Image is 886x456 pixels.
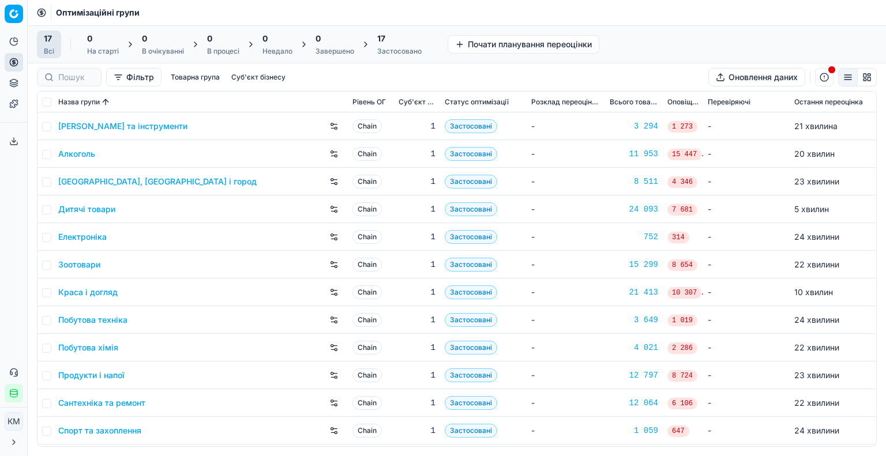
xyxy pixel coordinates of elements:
a: 8 511 [610,176,658,187]
span: 24 хвилини [794,232,839,242]
div: В очікуванні [142,47,184,56]
div: 1 [399,314,436,326]
td: - [527,112,605,140]
td: - [527,195,605,223]
button: Фільтр [106,68,162,86]
td: - [703,334,790,361]
a: Продукти і напої [58,370,125,381]
td: - [527,140,605,168]
span: 6 106 [667,398,697,409]
a: 3 649 [610,314,658,326]
span: 23 хвилини [794,370,839,380]
button: Товарна група [166,70,224,84]
a: Електроніка [58,231,107,243]
a: Сантехніка та ремонт [58,397,145,409]
a: Зоотовари [58,259,100,270]
span: 2 286 [667,342,697,354]
span: Застосовані [445,202,497,216]
div: 3 294 [610,120,658,132]
span: Перевіряючі [708,97,750,107]
span: 10 307 [667,287,701,299]
span: Chain [352,313,382,327]
td: - [703,140,790,168]
td: - [703,306,790,334]
a: [GEOGRAPHIC_DATA], [GEOGRAPHIC_DATA] і город [58,176,257,187]
span: Оповіщення [667,97,699,107]
a: 12 064 [610,397,658,409]
span: Chain [352,396,382,410]
div: Невдало [262,47,292,56]
a: Краса і догляд [58,287,118,298]
div: 752 [610,231,658,243]
span: 24 хвилини [794,425,839,435]
a: Алкоголь [58,148,95,160]
div: В процесі [207,47,239,56]
div: 1 [399,203,436,215]
input: Пошук [58,71,94,83]
a: 21 413 [610,287,658,298]
span: Chain [352,230,382,244]
td: - [527,361,605,389]
nav: breadcrumb [56,7,140,18]
span: Chain [352,341,382,355]
a: 4 021 [610,342,658,353]
a: Спорт та захоплення [58,425,141,436]
span: Статус оптимізації [445,97,509,107]
a: 24 093 [610,203,658,215]
span: 0 [207,33,212,44]
span: 15 447 [667,149,701,160]
span: Chain [352,258,382,272]
span: Всього товарів [610,97,658,107]
div: 12 797 [610,370,658,381]
span: 22 хвилини [794,398,839,408]
div: На старті [87,47,119,56]
span: Застосовані [445,119,497,133]
span: Застосовані [445,396,497,410]
a: Побутова техніка [58,314,127,326]
span: 1 273 [667,121,697,133]
a: Побутова хімія [58,342,118,353]
div: 1 [399,120,436,132]
td: - [527,278,605,306]
td: - [703,361,790,389]
td: - [527,334,605,361]
span: 0 [316,33,321,44]
span: Chain [352,285,382,299]
span: 4 346 [667,176,697,188]
span: Chain [352,147,382,161]
span: Застосовані [445,341,497,355]
td: - [527,223,605,251]
span: 17 [377,33,385,44]
span: 5 хвилин [794,204,829,214]
div: 1 [399,148,436,160]
div: Застосовано [377,47,422,56]
div: 1 [399,176,436,187]
td: - [527,251,605,278]
td: - [703,195,790,223]
span: Рівень OГ [352,97,386,107]
span: Остання переоцінка [794,97,863,107]
span: Застосовані [445,285,497,299]
div: 1 [399,287,436,298]
a: 15 299 [610,259,658,270]
span: Chain [352,119,382,133]
td: - [703,278,790,306]
a: [PERSON_NAME] та інструменти [58,120,187,132]
div: 1 [399,259,436,270]
td: - [527,306,605,334]
span: Суб'єкт бізнесу [399,97,436,107]
a: Дитячі товари [58,203,115,215]
button: Суб'єкт бізнесу [227,70,290,84]
span: Chain [352,424,382,438]
div: Завершено [316,47,354,56]
button: КM [5,412,23,431]
td: - [703,251,790,278]
span: 1 019 [667,315,697,326]
span: 24 хвилини [794,315,839,325]
span: 647 [667,425,689,437]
